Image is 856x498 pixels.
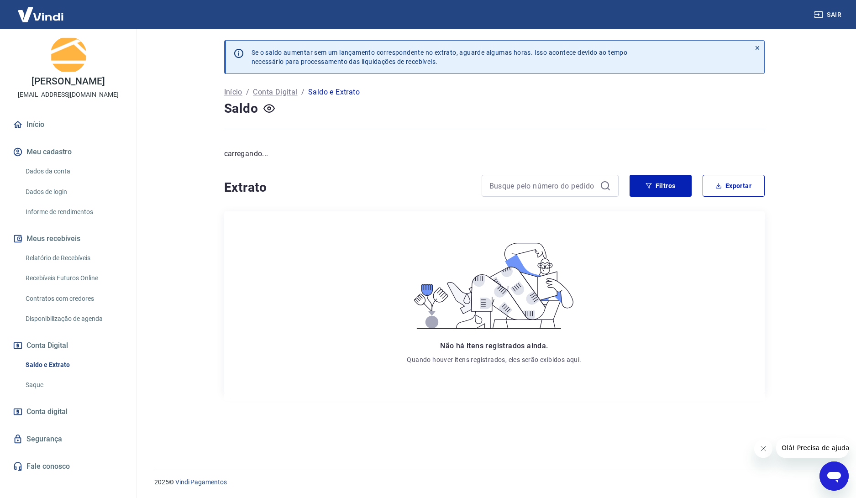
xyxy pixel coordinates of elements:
[11,115,126,135] a: Início
[18,90,119,100] p: [EMAIL_ADDRESS][DOMAIN_NAME]
[11,142,126,162] button: Meu cadastro
[175,478,227,486] a: Vindi Pagamentos
[5,6,77,14] span: Olá! Precisa de ajuda?
[22,203,126,221] a: Informe de rendimentos
[224,87,242,98] a: Início
[11,0,70,28] img: Vindi
[32,77,105,86] p: [PERSON_NAME]
[812,6,845,23] button: Sair
[11,456,126,477] a: Fale conosco
[224,178,471,197] h4: Extrato
[440,341,548,350] span: Não há itens registrados ainda.
[22,376,126,394] a: Saque
[224,148,765,159] p: carregando...
[246,87,249,98] p: /
[26,405,68,418] span: Conta digital
[252,48,628,66] p: Se o saldo aumentar sem um lançamento correspondente no extrato, aguarde algumas horas. Isso acon...
[308,87,360,98] p: Saldo e Extrato
[224,100,258,118] h4: Saldo
[301,87,305,98] p: /
[154,477,834,487] p: 2025 ©
[754,440,772,458] iframe: Fechar mensagem
[630,175,692,197] button: Filtros
[489,179,596,193] input: Busque pelo número do pedido
[22,356,126,374] a: Saldo e Extrato
[819,461,849,491] iframe: Botão para abrir a janela de mensagens
[11,402,126,422] a: Conta digital
[253,87,297,98] a: Conta Digital
[11,335,126,356] button: Conta Digital
[776,438,849,458] iframe: Mensagem da empresa
[11,429,126,449] a: Segurança
[22,309,126,328] a: Disponibilização de agenda
[22,249,126,267] a: Relatório de Recebíveis
[11,229,126,249] button: Meus recebíveis
[407,355,581,364] p: Quando houver itens registrados, eles serão exibidos aqui.
[22,289,126,308] a: Contratos com credores
[22,183,126,201] a: Dados de login
[22,162,126,181] a: Dados da conta
[703,175,765,197] button: Exportar
[22,269,126,288] a: Recebíveis Futuros Online
[50,37,87,73] img: d50b2dc2-8668-4150-bf17-35789c3c0249.jpeg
